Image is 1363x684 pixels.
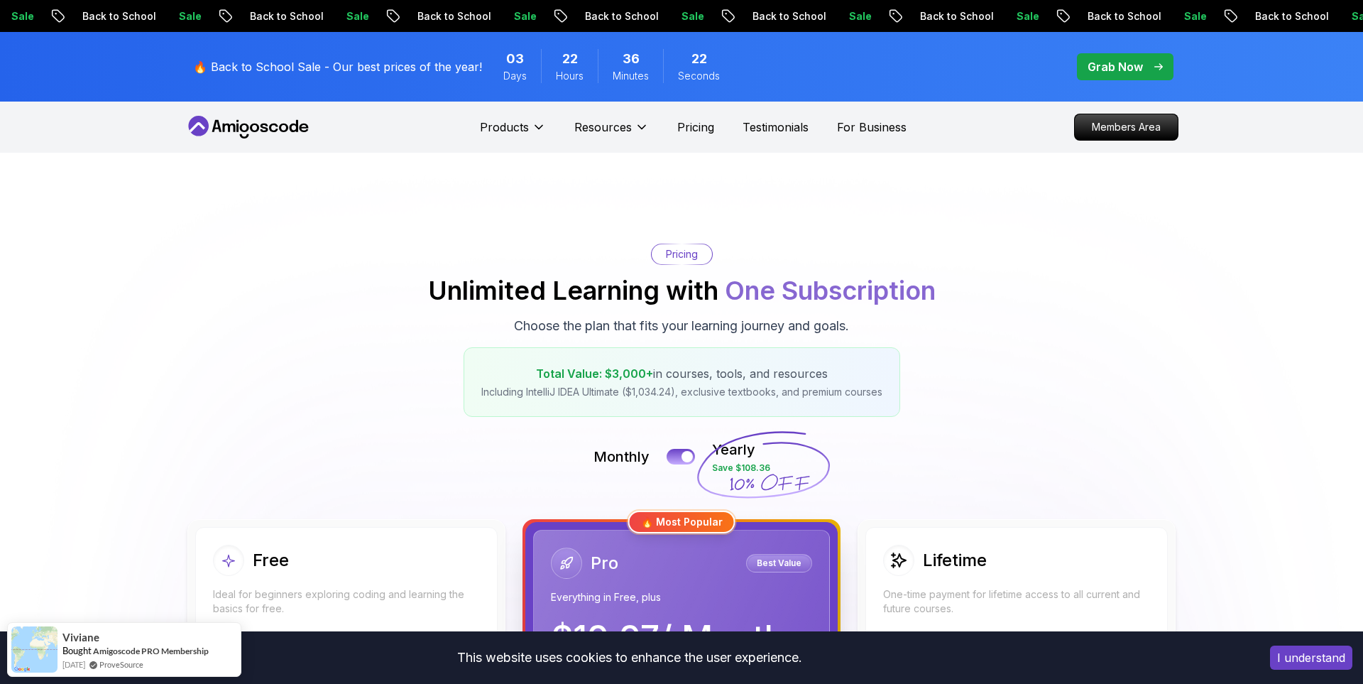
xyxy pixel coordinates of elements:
p: Best Value [748,556,810,570]
span: 3 Days [506,49,524,69]
span: Minutes [613,69,649,83]
a: Pricing [677,119,714,136]
p: Monthly [593,447,650,467]
p: Products [480,119,529,136]
p: Sale [168,9,213,23]
span: Seconds [678,69,720,83]
span: Viviane [62,631,99,644]
p: Back to School [406,9,503,23]
span: One Subscription [725,275,936,306]
button: Products [480,119,546,147]
p: Back to School [1076,9,1173,23]
a: ProveSource [99,658,143,671]
p: Including IntelliJ IDEA Ultimate ($1,034.24), exclusive textbooks, and premium courses [481,385,882,399]
p: Sale [335,9,381,23]
span: Hours [556,69,584,83]
p: Ideal for beginners exploring coding and learning the basics for free. [213,587,480,616]
span: Days [503,69,527,83]
p: Back to School [1244,9,1340,23]
span: Bought [62,645,92,656]
h2: Lifetime [923,549,987,572]
p: in courses, tools, and resources [481,365,882,382]
p: Choose the plan that fits your learning journey and goals. [514,316,849,336]
p: Back to School [239,9,335,23]
p: One-time payment for lifetime access to all current and future courses. [883,587,1150,616]
a: Amigoscode PRO Membership [93,646,209,656]
button: Accept cookies [1270,646,1352,670]
p: Sale [1005,9,1051,23]
p: Grab Now [1088,58,1143,75]
p: Back to School [909,9,1005,23]
p: Members Area [1075,114,1178,140]
p: 🔥 Back to School Sale - Our best prices of the year! [193,58,482,75]
p: Sale [670,9,716,23]
p: Sale [838,9,883,23]
p: Back to School [71,9,168,23]
span: 36 Minutes [623,49,640,69]
button: Resources [574,119,649,147]
img: provesource social proof notification image [11,626,58,673]
span: 22 Seconds [691,49,707,69]
p: Pricing [666,247,698,261]
h2: Unlimited Learning with [428,276,936,305]
p: Sale [1173,9,1218,23]
p: Back to School [574,9,670,23]
p: Resources [574,119,632,136]
p: $ 19.97 / Month [551,621,784,656]
span: [DATE] [62,658,85,671]
span: Total Value: $3,000+ [536,367,653,381]
a: Members Area [1074,114,1178,141]
p: Sale [503,9,548,23]
p: Back to School [741,9,838,23]
span: 22 Hours [562,49,578,69]
a: Testimonials [743,119,809,136]
div: This website uses cookies to enhance the user experience. [11,642,1249,673]
h2: Free [253,549,289,572]
a: For Business [837,119,907,136]
h2: Pro [591,552,618,575]
p: Everything in Free, plus [551,590,812,604]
